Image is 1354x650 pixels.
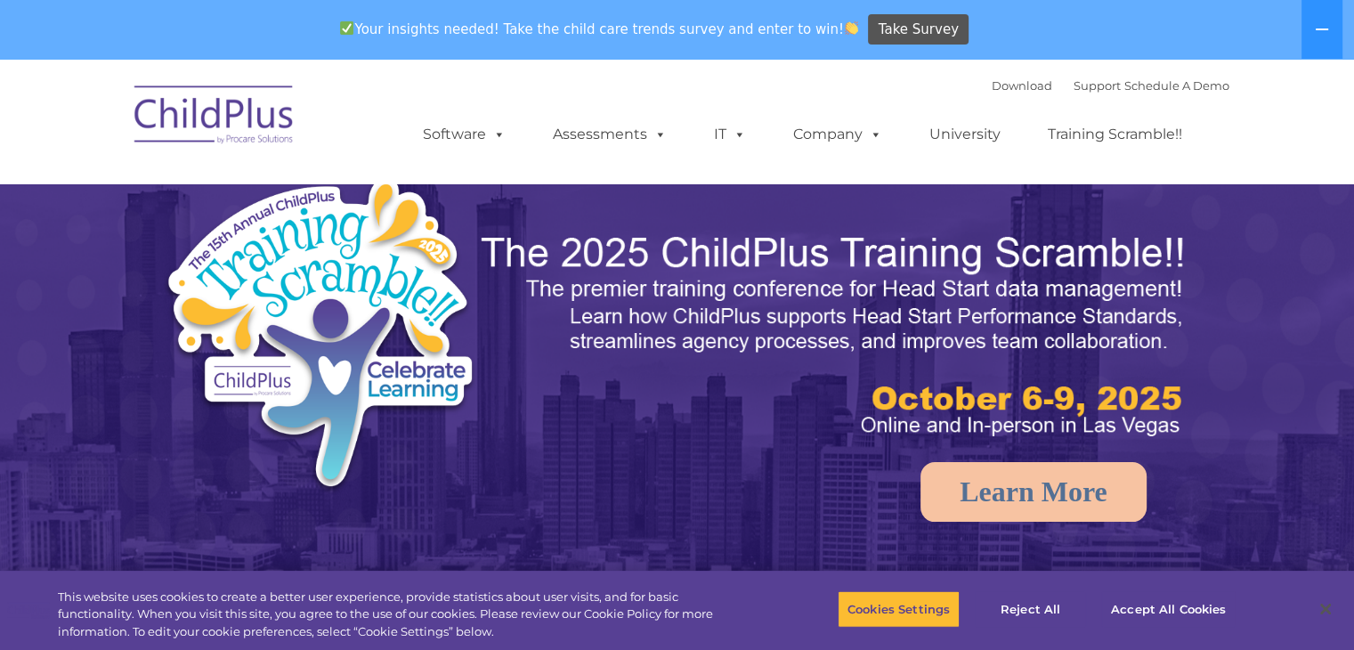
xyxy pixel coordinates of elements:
[1074,78,1121,93] a: Support
[1101,590,1236,628] button: Accept All Cookies
[126,73,304,162] img: ChildPlus by Procare Solutions
[340,21,353,35] img: ✅
[838,590,960,628] button: Cookies Settings
[868,14,969,45] a: Take Survey
[992,78,1052,93] a: Download
[912,117,1018,152] a: University
[1306,589,1345,629] button: Close
[920,462,1147,522] a: Learn More
[247,118,302,131] span: Last name
[405,117,523,152] a: Software
[58,589,745,641] div: This website uses cookies to create a better user experience, provide statistics about user visit...
[333,12,866,46] span: Your insights needed! Take the child care trends survey and enter to win!
[975,590,1086,628] button: Reject All
[879,14,959,45] span: Take Survey
[696,117,764,152] a: IT
[535,117,685,152] a: Assessments
[1124,78,1229,93] a: Schedule A Demo
[1030,117,1200,152] a: Training Scramble!!
[992,78,1229,93] font: |
[845,21,858,35] img: 👏
[247,191,323,204] span: Phone number
[775,117,900,152] a: Company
